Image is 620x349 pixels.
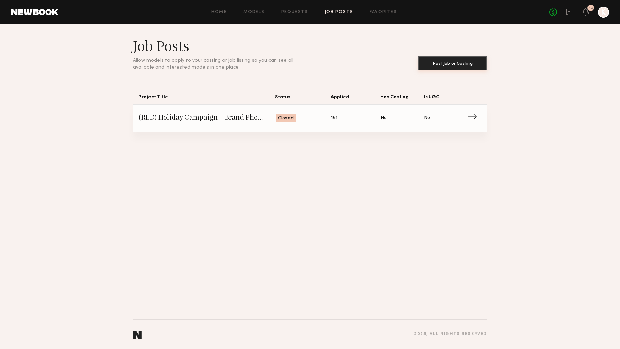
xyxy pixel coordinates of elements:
[275,93,331,104] span: Status
[424,114,430,122] span: No
[414,332,487,337] div: 2025 , all rights reserved
[139,113,276,123] span: (RED) Holiday Campaign + Brand Photoshoot
[380,93,424,104] span: Has Casting
[381,114,387,122] span: No
[418,56,487,70] button: Post Job or Casting
[133,37,310,54] h1: Job Posts
[133,58,293,70] span: Allow models to apply to your casting or job listing so you can see all available and interested ...
[138,93,275,104] span: Project Title
[418,57,487,71] a: Post Job or Casting
[278,115,294,122] span: Closed
[424,93,467,104] span: Is UGC
[139,105,481,132] a: (RED) Holiday Campaign + Brand PhotoshootClosed161NoNo→
[211,10,227,15] a: Home
[331,93,380,104] span: Applied
[243,10,264,15] a: Models
[281,10,308,15] a: Requests
[467,113,481,123] span: →
[325,10,353,15] a: Job Posts
[331,114,337,122] span: 161
[598,7,609,18] a: K
[370,10,397,15] a: Favorites
[589,6,593,10] div: 13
